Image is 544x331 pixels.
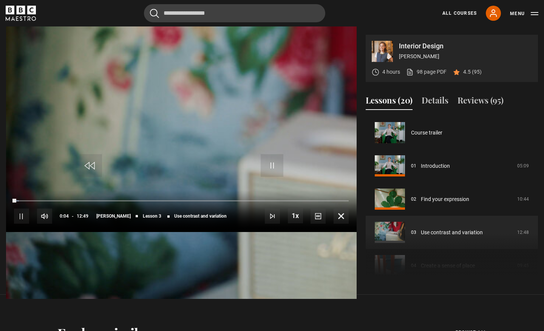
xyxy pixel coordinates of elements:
[421,162,450,170] a: Introduction
[60,209,69,223] span: 0:04
[421,195,469,203] a: Find your expression
[6,35,357,232] video-js: Video Player
[366,94,413,110] button: Lessons (20)
[334,209,349,224] button: Fullscreen
[411,129,442,137] a: Course trailer
[265,209,280,224] button: Next Lesson
[14,200,349,202] div: Progress Bar
[96,214,131,218] span: [PERSON_NAME]
[174,214,227,218] span: Use contrast and variation
[442,10,477,17] a: All Courses
[311,209,326,224] button: Captions
[457,94,504,110] button: Reviews (95)
[14,209,29,224] button: Pause
[382,68,400,76] p: 4 hours
[406,68,447,76] a: 98 page PDF
[37,209,52,224] button: Mute
[6,6,36,21] svg: BBC Maestro
[77,209,88,223] span: 12:49
[72,213,74,219] span: -
[463,68,482,76] p: 4.5 (95)
[399,53,532,60] p: [PERSON_NAME]
[144,4,325,22] input: Search
[288,208,303,223] button: Playback Rate
[510,10,538,17] button: Toggle navigation
[422,94,448,110] button: Details
[150,9,159,18] button: Submit the search query
[399,43,532,49] p: Interior Design
[143,214,161,218] span: Lesson 3
[421,229,483,237] a: Use contrast and variation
